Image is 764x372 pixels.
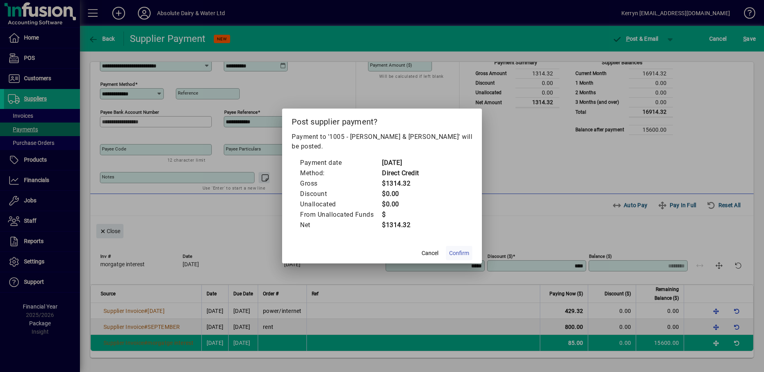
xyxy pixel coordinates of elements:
[300,178,382,189] td: Gross
[449,249,469,257] span: Confirm
[422,249,438,257] span: Cancel
[300,210,382,220] td: From Unallocated Funds
[382,199,419,210] td: $0.00
[417,246,443,260] button: Cancel
[382,178,419,189] td: $1314.32
[300,220,382,230] td: Net
[300,168,382,178] td: Method:
[382,158,419,168] td: [DATE]
[382,210,419,220] td: $
[282,109,482,132] h2: Post supplier payment?
[292,132,472,151] p: Payment to '1005 - [PERSON_NAME] & [PERSON_NAME]' will be posted.
[382,168,419,178] td: Direct Credit
[300,199,382,210] td: Unallocated
[382,220,419,230] td: $1314.32
[382,189,419,199] td: $0.00
[300,189,382,199] td: Discount
[446,246,472,260] button: Confirm
[300,158,382,168] td: Payment date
